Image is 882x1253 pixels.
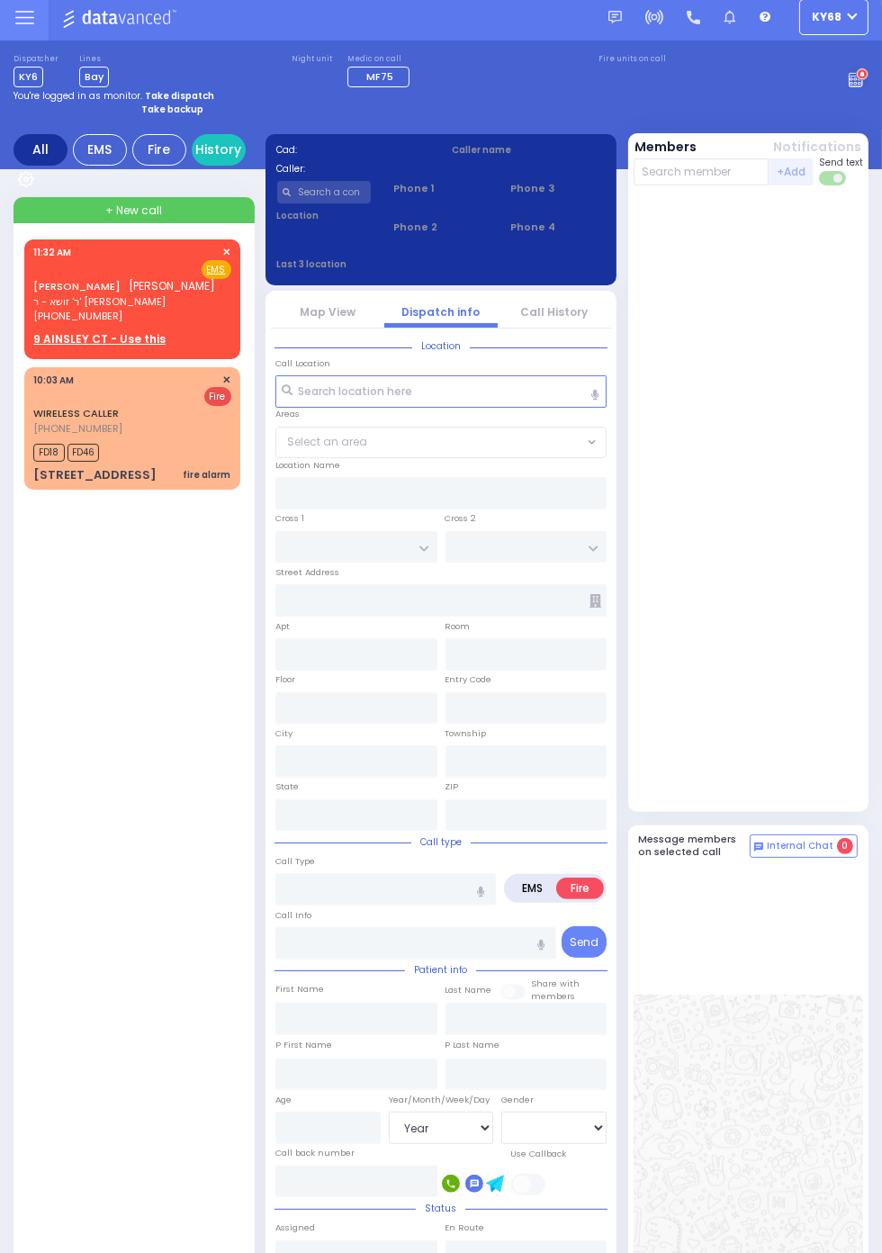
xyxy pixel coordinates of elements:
[13,89,142,103] span: You're logged in as monitor.
[33,466,157,484] div: [STREET_ADDRESS]
[277,143,430,157] label: Cad:
[532,990,576,1002] span: members
[141,103,203,116] strong: Take backup
[634,158,769,185] input: Search member
[132,134,186,166] div: Fire
[412,339,470,353] span: Location
[590,594,602,608] span: Other building occupants
[184,468,231,482] div: fire alarm
[402,304,481,320] a: Dispatch info
[608,11,622,24] img: message.svg
[405,963,476,977] span: Patient info
[445,727,487,740] label: Township
[819,169,848,187] label: Turn off text
[639,834,751,857] h5: Message members on selected call
[33,331,166,347] u: 9 AINSLEY CT - Use this
[754,843,763,852] img: comment-alt.png
[750,834,858,858] button: Internal Chat 0
[33,309,122,323] span: [PHONE_NUMBER]
[510,181,605,196] span: Phone 3
[275,673,295,686] label: Floor
[773,138,861,157] button: Notifications
[287,434,367,450] span: Select an area
[275,855,315,868] label: Call Type
[767,840,833,852] span: Internal Chat
[275,909,311,922] label: Call Info
[416,1202,465,1215] span: Status
[445,620,471,633] label: Room
[445,780,459,793] label: ZIP
[393,220,488,235] span: Phone 2
[13,134,67,166] div: All
[453,143,606,157] label: Caller name
[275,983,324,996] label: First Name
[275,620,290,633] label: Apt
[501,1094,534,1106] label: Gender
[79,67,109,87] span: Bay
[192,134,246,166] a: History
[521,304,589,320] a: Call History
[207,263,226,276] u: EMS
[598,54,666,65] label: Fire units on call
[556,878,604,899] label: Fire
[204,387,231,406] span: Fire
[510,220,605,235] span: Phone 4
[300,304,355,320] a: Map View
[13,54,58,65] label: Dispatcher
[33,421,122,436] span: [PHONE_NUMBER]
[275,727,292,740] label: City
[508,878,557,899] label: EMS
[511,1148,567,1160] label: Use Callback
[223,373,231,388] span: ✕
[275,512,304,525] label: Cross 1
[445,1221,485,1234] label: En Route
[33,444,65,462] span: FD18
[67,444,99,462] span: FD46
[275,357,330,370] label: Call Location
[277,257,442,271] label: Last 3 location
[275,780,299,793] label: State
[33,294,215,310] span: ר' זושא - ר' [PERSON_NAME]
[277,162,430,176] label: Caller:
[275,459,340,472] label: Location Name
[411,835,471,849] span: Call type
[33,246,71,259] span: 11:32 AM
[445,984,492,996] label: Last Name
[62,6,182,29] img: Logo
[275,375,607,408] input: Search location here
[129,278,215,293] span: [PERSON_NAME]
[532,978,580,989] small: Share with
[105,203,162,219] span: + New call
[445,512,477,525] label: Cross 2
[275,1039,332,1051] label: P First Name
[275,1147,355,1159] label: Call back number
[145,89,214,103] strong: Take dispatch
[13,67,43,87] span: KY6
[445,673,492,686] label: Entry Code
[562,926,607,958] button: Send
[275,1094,292,1106] label: Age
[393,181,488,196] span: Phone 1
[292,54,332,65] label: Night unit
[275,408,300,420] label: Areas
[445,1039,500,1051] label: P Last Name
[223,245,231,260] span: ✕
[635,138,697,157] button: Members
[819,156,863,169] span: Send text
[33,279,121,293] a: [PERSON_NAME]
[812,9,841,25] span: ky68
[275,566,339,579] label: Street Address
[366,69,393,84] span: MF75
[347,54,415,65] label: Medic on call
[79,54,109,65] label: Lines
[277,181,372,203] input: Search a contact
[33,406,119,420] a: WIRELESS CALLER
[73,134,127,166] div: EMS
[837,838,853,854] span: 0
[389,1094,494,1106] div: Year/Month/Week/Day
[33,374,74,387] span: 10:03 AM
[275,1221,315,1234] label: Assigned
[277,209,372,222] label: Location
